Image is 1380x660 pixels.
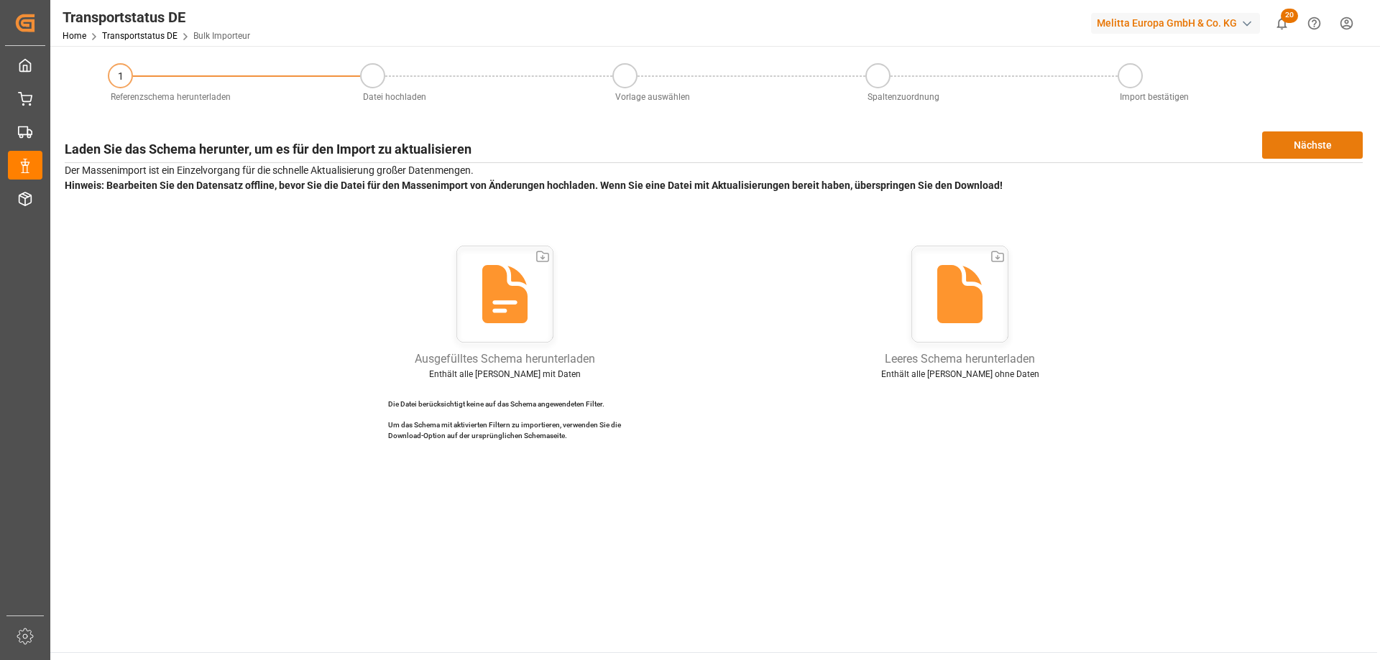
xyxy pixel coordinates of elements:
font: 20 [1285,10,1294,19]
button: Nächste [1262,131,1363,159]
font: Transportstatus DE [63,9,185,26]
a: Home [63,31,86,41]
button: Melitta Europa GmbH & Co. KG [1091,9,1266,37]
button: Hilfecenter [1298,7,1330,39]
font: Um das Schema mit aktivierten Filtern zu importieren, verwenden Sie die [388,421,621,429]
font: Referenzschema herunterladen [111,92,231,102]
font: Enthält alle [PERSON_NAME] mit Daten [429,369,581,379]
font: Ausgefülltes Schema herunterladen [415,352,595,366]
a: Transportstatus DE [102,31,178,41]
font: Laden Sie das Schema herunter, um es für den Import zu aktualisieren [65,141,471,157]
font: Spaltenzuordnung [868,92,939,102]
font: Leeres Schema herunterladen [885,352,1035,366]
font: Download-Option auf der ursprünglichen Schemaseite. [388,432,567,440]
font: Import bestätigen [1120,92,1189,102]
font: Die Datei berücksichtigt keine auf das Schema angewendeten Filter. [388,400,604,408]
font: Hinweis: Bearbeiten Sie den Datensatz offline, bevor Sie die Datei für den Massenimport von Änder... [65,180,1003,191]
font: 1 [118,70,124,82]
button: 20 neue Benachrichtigungen anzeigen [1266,7,1298,39]
font: Datei hochladen [363,92,426,102]
font: Melitta Europa GmbH & Co. KG [1097,17,1237,29]
font: Der Massenimport ist ein Einzelvorgang für die schnelle Aktualisierung großer Datenmengen. [65,164,474,176]
font: Vorlage auswählen [615,92,690,102]
font: Nächste [1294,139,1332,151]
font: Enthält alle [PERSON_NAME] ohne Daten [881,369,1039,379]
